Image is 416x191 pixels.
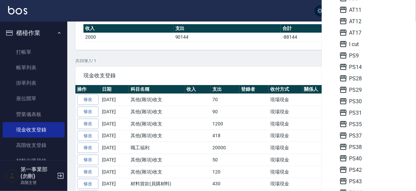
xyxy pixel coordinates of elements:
[339,154,405,162] span: PS40
[339,74,405,82] span: PS28
[339,109,405,117] span: PS31
[339,17,405,25] span: AT12
[339,29,405,37] span: AT17
[339,51,405,60] span: PS9
[339,97,405,105] span: PS30
[339,63,405,71] span: PS14
[339,6,405,14] span: AT11
[339,143,405,151] span: PS38
[339,86,405,94] span: PS29
[339,40,405,48] span: I cut
[339,120,405,128] span: PS35
[339,166,405,174] span: PS42
[339,177,405,185] span: PS43
[339,131,405,140] span: PS37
